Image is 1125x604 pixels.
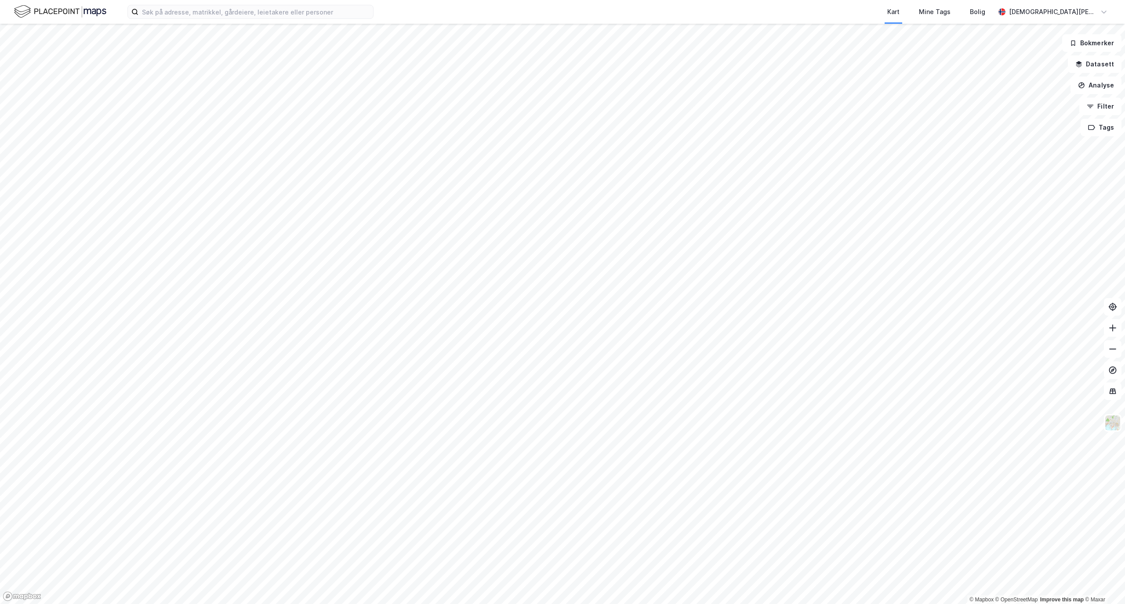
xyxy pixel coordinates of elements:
[1081,562,1125,604] iframe: Chat Widget
[138,5,373,18] input: Søk på adresse, matrikkel, gårdeiere, leietakere eller personer
[1009,7,1097,17] div: [DEMOGRAPHIC_DATA][PERSON_NAME]
[14,4,106,19] img: logo.f888ab2527a4732fd821a326f86c7f29.svg
[970,7,985,17] div: Bolig
[919,7,951,17] div: Mine Tags
[887,7,900,17] div: Kart
[1081,562,1125,604] div: Kontrollprogram for chat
